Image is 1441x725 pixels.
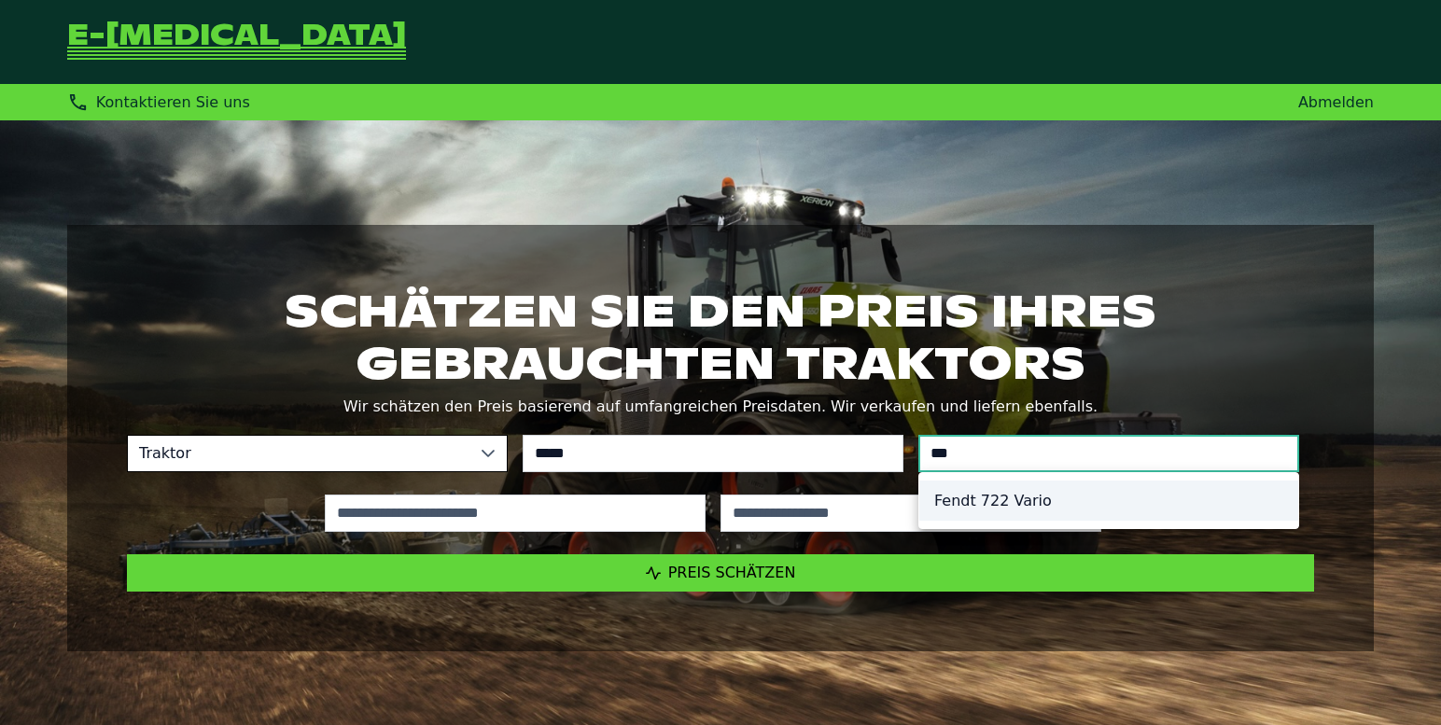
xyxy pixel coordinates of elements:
[127,554,1314,592] button: Preis schätzen
[128,436,469,471] span: Traktor
[96,93,250,111] span: Kontaktieren Sie uns
[1298,93,1374,111] a: Abmelden
[67,91,250,113] div: Kontaktieren Sie uns
[67,22,406,62] a: Zurück zur Startseite
[919,473,1298,528] ul: Option List
[919,481,1298,521] li: Fendt 722 Vario
[668,564,796,581] span: Preis schätzen
[127,285,1314,389] h1: Schätzen Sie den Preis Ihres gebrauchten Traktors
[127,394,1314,420] p: Wir schätzen den Preis basierend auf umfangreichen Preisdaten. Wir verkaufen und liefern ebenfalls.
